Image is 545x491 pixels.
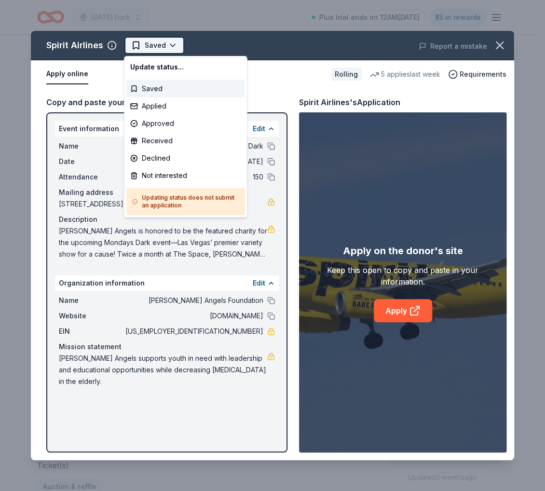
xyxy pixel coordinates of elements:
span: [DATE] Dark [91,12,130,23]
div: Declined [126,150,245,167]
div: Received [126,132,245,150]
div: Approved [126,115,245,132]
div: Applied [126,97,245,115]
h5: Updating status does not submit an application [132,194,239,209]
div: Update status... [126,58,245,76]
div: Not interested [126,167,245,184]
div: Saved [126,80,245,97]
